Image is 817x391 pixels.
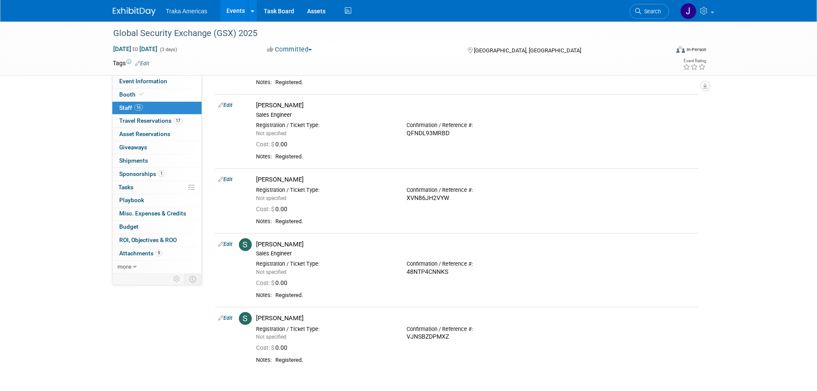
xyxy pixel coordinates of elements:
[112,207,202,220] a: Misc. Expenses & Credits
[131,45,139,52] span: to
[256,279,291,286] span: 0.00
[112,128,202,141] a: Asset Reservations
[680,3,696,19] img: Jamie Saenz
[174,118,182,124] span: 17
[134,104,143,111] span: 16
[256,279,275,286] span: Cost: $
[275,218,695,225] div: Registered.
[630,4,669,19] a: Search
[275,153,695,161] div: Registered.
[618,45,707,58] div: Event Format
[119,223,139,230] span: Budget
[256,218,272,225] div: Notes:
[256,153,272,160] div: Notes:
[256,344,291,351] span: 0.00
[407,187,544,194] div: Confirmation / Reference #:
[256,344,275,351] span: Cost: $
[474,47,581,54] span: [GEOGRAPHIC_DATA], [GEOGRAPHIC_DATA]
[119,130,170,137] span: Asset Reservations
[112,88,202,101] a: Booth
[218,176,232,182] a: Edit
[264,45,315,54] button: Committed
[256,187,394,194] div: Registration / Ticket Type:
[166,8,208,15] span: Traka Americas
[118,184,133,191] span: Tasks
[184,273,202,285] td: Toggle Event Tabs
[119,117,182,124] span: Travel Reservations
[112,247,202,260] a: Attachments9
[159,47,177,52] span: (3 days)
[256,206,275,212] span: Cost: $
[112,181,202,194] a: Tasks
[113,7,156,16] img: ExhibitDay
[256,250,695,257] div: Sales Engineer
[256,314,695,322] div: [PERSON_NAME]
[275,357,695,364] div: Registered.
[112,168,202,181] a: Sponsorships1
[119,236,177,243] span: ROI, Objectives & ROO
[113,59,149,67] td: Tags
[118,263,131,270] span: more
[407,194,544,202] div: XVN86JH2VYW
[256,334,286,340] span: Not specified
[256,122,394,129] div: Registration / Ticket Type:
[119,78,167,85] span: Event Information
[119,104,143,111] span: Staff
[156,250,162,256] span: 9
[256,240,695,249] div: [PERSON_NAME]
[113,45,158,53] span: [DATE] [DATE]
[112,155,202,167] a: Shipments
[256,112,695,118] div: Sales Engineer
[683,59,706,63] div: Event Rating
[139,92,144,97] i: Booth reservation complete
[256,141,275,148] span: Cost: $
[119,170,165,177] span: Sponsorships
[256,357,272,364] div: Notes:
[169,273,184,285] td: Personalize Event Tab Strip
[239,312,252,325] img: S.jpg
[112,221,202,233] a: Budget
[119,144,147,151] span: Giveaways
[256,269,286,275] span: Not specified
[239,238,252,251] img: S.jpg
[110,26,656,41] div: Global Security Exchange (GSX) 2025
[256,130,286,136] span: Not specified
[256,326,394,333] div: Registration / Ticket Type:
[407,333,544,341] div: VJNSBZDPMXZ
[112,102,202,115] a: Staff16
[119,210,186,217] span: Misc. Expenses & Credits
[686,46,706,53] div: In-Person
[407,261,544,267] div: Confirmation / Reference #:
[256,176,695,184] div: [PERSON_NAME]
[112,115,202,127] a: Travel Reservations17
[119,157,148,164] span: Shipments
[112,194,202,207] a: Playbook
[275,79,695,86] div: Registered.
[407,326,544,333] div: Confirmation / Reference #:
[641,8,661,15] span: Search
[135,61,149,67] a: Edit
[119,250,162,257] span: Attachments
[256,195,286,201] span: Not specified
[676,46,685,53] img: Format-Inperson.png
[256,206,291,212] span: 0.00
[256,101,695,109] div: [PERSON_NAME]
[256,141,291,148] span: 0.00
[256,261,394,267] div: Registration / Ticket Type:
[112,234,202,247] a: ROI, Objectives & ROO
[218,241,232,247] a: Edit
[407,268,544,276] div: 48NTP4CNNKS
[158,170,165,177] span: 1
[218,315,232,321] a: Edit
[218,102,232,108] a: Edit
[119,197,144,203] span: Playbook
[112,75,202,88] a: Event Information
[275,292,695,299] div: Registered.
[112,141,202,154] a: Giveaways
[119,91,145,98] span: Booth
[112,261,202,273] a: more
[407,122,544,129] div: Confirmation / Reference #:
[256,79,272,86] div: Notes:
[256,292,272,299] div: Notes:
[407,130,544,137] div: QFNDL93MRBD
